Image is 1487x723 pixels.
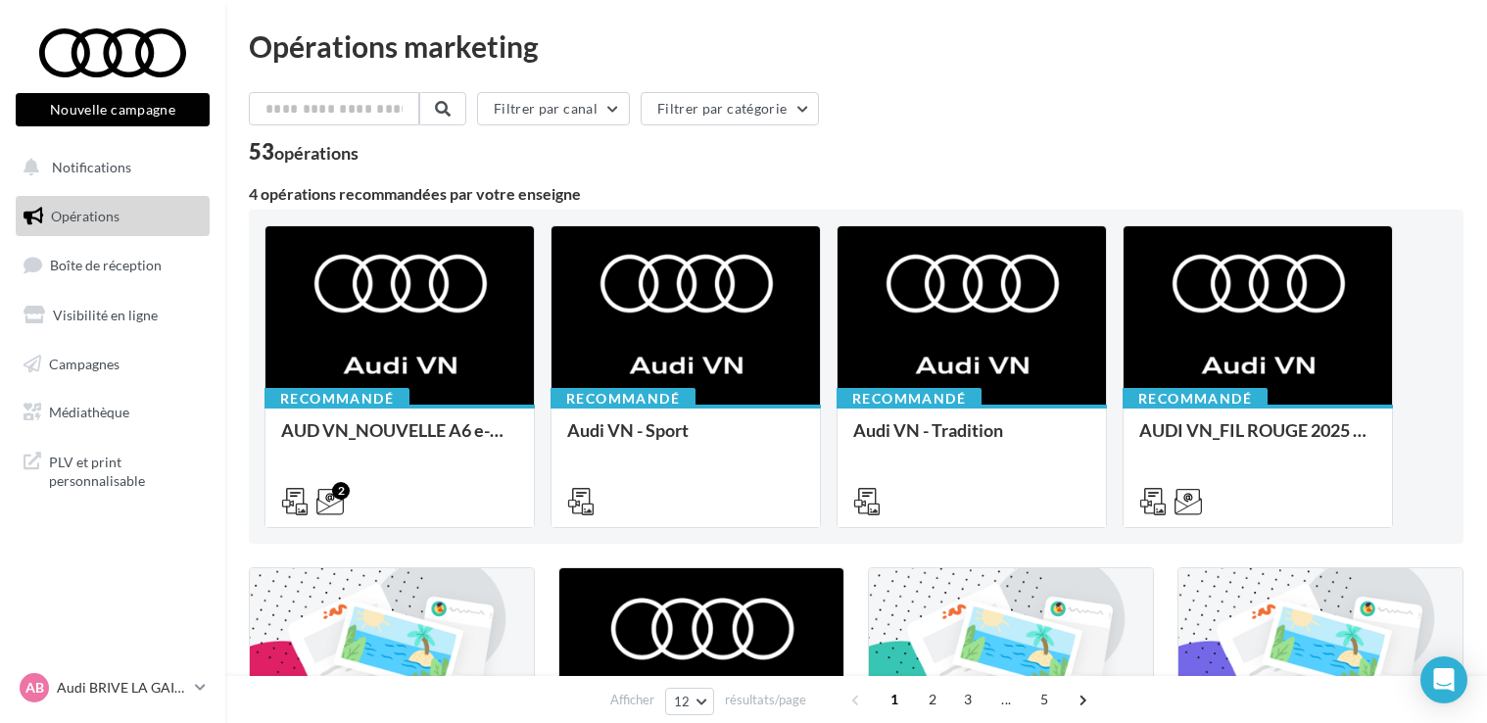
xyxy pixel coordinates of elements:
button: Nouvelle campagne [16,93,210,126]
span: Médiathèque [49,404,129,420]
span: 5 [1029,684,1060,715]
span: PLV et print personnalisable [49,449,202,491]
span: résultats/page [725,691,806,709]
span: Notifications [52,159,131,175]
a: Boîte de réception [12,244,214,286]
a: Visibilité en ligne [12,295,214,336]
p: Audi BRIVE LA GAILLARDE [57,678,187,698]
div: Recommandé [264,388,409,410]
button: 12 [665,688,715,715]
div: Opérations marketing [249,31,1463,61]
div: Recommandé [1123,388,1268,410]
div: 2 [332,482,350,500]
a: Médiathèque [12,392,214,433]
span: Boîte de réception [50,257,162,273]
div: Audi VN - Tradition [853,420,1090,459]
a: Opérations [12,196,214,237]
span: 3 [952,684,983,715]
span: Afficher [610,691,654,709]
div: 4 opérations recommandées par votre enseigne [249,186,1463,202]
span: Opérations [51,208,120,224]
a: AB Audi BRIVE LA GAILLARDE [16,669,210,706]
div: Open Intercom Messenger [1420,656,1467,703]
div: 53 [249,141,359,163]
div: opérations [274,144,359,162]
span: ... [990,684,1022,715]
div: Recommandé [837,388,982,410]
a: Campagnes [12,344,214,385]
span: 12 [674,694,691,709]
button: Filtrer par canal [477,92,630,125]
span: Visibilité en ligne [53,307,158,323]
span: 1 [879,684,910,715]
span: AB [25,678,44,698]
div: Audi VN - Sport [567,420,804,459]
button: Notifications [12,147,206,188]
div: AUD VN_NOUVELLE A6 e-tron [281,420,518,459]
span: Campagnes [49,355,120,371]
span: 2 [917,684,948,715]
a: PLV et print personnalisable [12,441,214,499]
button: Filtrer par catégorie [641,92,819,125]
div: AUDI VN_FIL ROUGE 2025 - A1, Q2, Q3, Q5 et Q4 e-tron [1139,420,1376,459]
div: Recommandé [551,388,696,410]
